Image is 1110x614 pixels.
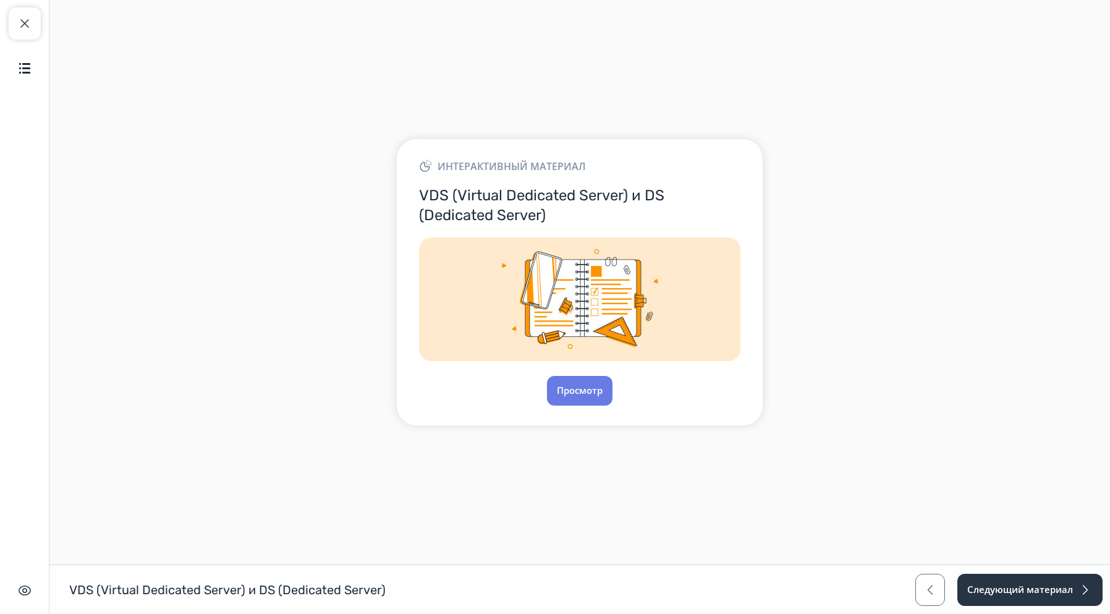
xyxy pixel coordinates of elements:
img: Содержание [17,61,32,75]
h1: VDS (Virtual Dedicated Server) и DS (Dedicated Server) [69,582,386,598]
img: Скрыть интерфейс [17,583,32,598]
div: Интерактивный материал [419,159,740,174]
img: Img [419,237,740,361]
button: Просмотр [547,376,612,406]
h3: VDS (Virtual Dedicated Server) и DS (Dedicated Server) [419,186,740,224]
button: Следующий материал [957,574,1103,606]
